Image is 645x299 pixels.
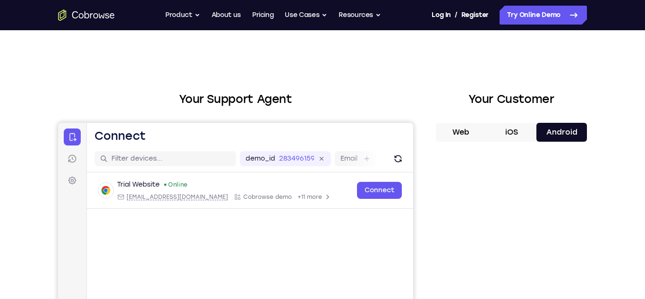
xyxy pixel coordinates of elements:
div: New devices found. [106,61,108,63]
button: Product [165,6,200,25]
a: Go to the home page [58,9,115,21]
div: App [176,70,234,78]
button: Use Cases [285,6,327,25]
a: Connect [299,59,344,76]
div: Open device details [29,50,355,86]
button: Web [436,123,486,142]
div: Online [105,58,130,66]
button: Resources [339,6,381,25]
button: iOS [486,123,537,142]
a: Register [461,6,489,25]
span: Cobrowse demo [185,70,234,78]
div: Trial Website [59,57,102,67]
a: Log In [432,6,450,25]
a: Try Online Demo [500,6,587,25]
h2: Your Support Agent [58,91,413,108]
span: +11 more [239,70,264,78]
div: Email [59,70,170,78]
h2: Your Customer [436,91,587,108]
button: Android [536,123,587,142]
a: About us [212,6,241,25]
span: / [455,9,458,21]
a: Pricing [252,6,274,25]
span: web@example.com [68,70,170,78]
